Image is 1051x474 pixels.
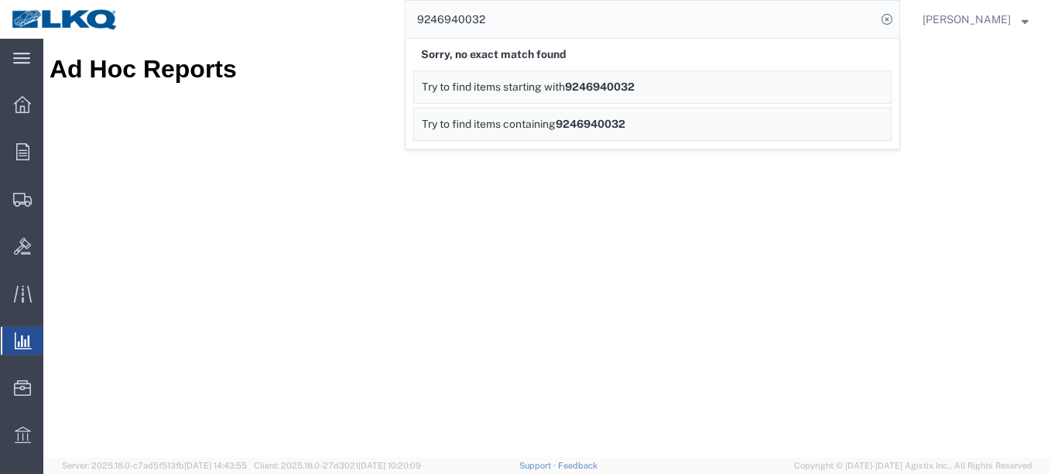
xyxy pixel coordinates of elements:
[43,39,1051,458] iframe: FS Legacy Container
[923,11,1011,28] span: Charan Munikrishnappa
[922,10,1029,29] button: [PERSON_NAME]
[556,118,625,130] span: 9246940032
[413,39,892,70] div: Sorry, no exact match found
[62,461,247,470] span: Server: 2025.18.0-c7ad5f513fb
[254,461,421,470] span: Client: 2025.18.0-27d3021
[422,81,565,93] span: Try to find items starting with
[184,461,247,470] span: [DATE] 14:43:55
[11,8,119,31] img: logo
[794,459,1032,472] span: Copyright © [DATE]-[DATE] Agistix Inc., All Rights Reserved
[558,461,597,470] a: Feedback
[565,81,635,93] span: 9246940032
[358,461,421,470] span: [DATE] 10:20:09
[519,461,558,470] a: Support
[422,118,556,130] span: Try to find items containing
[406,1,876,38] input: Search for shipment number, reference number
